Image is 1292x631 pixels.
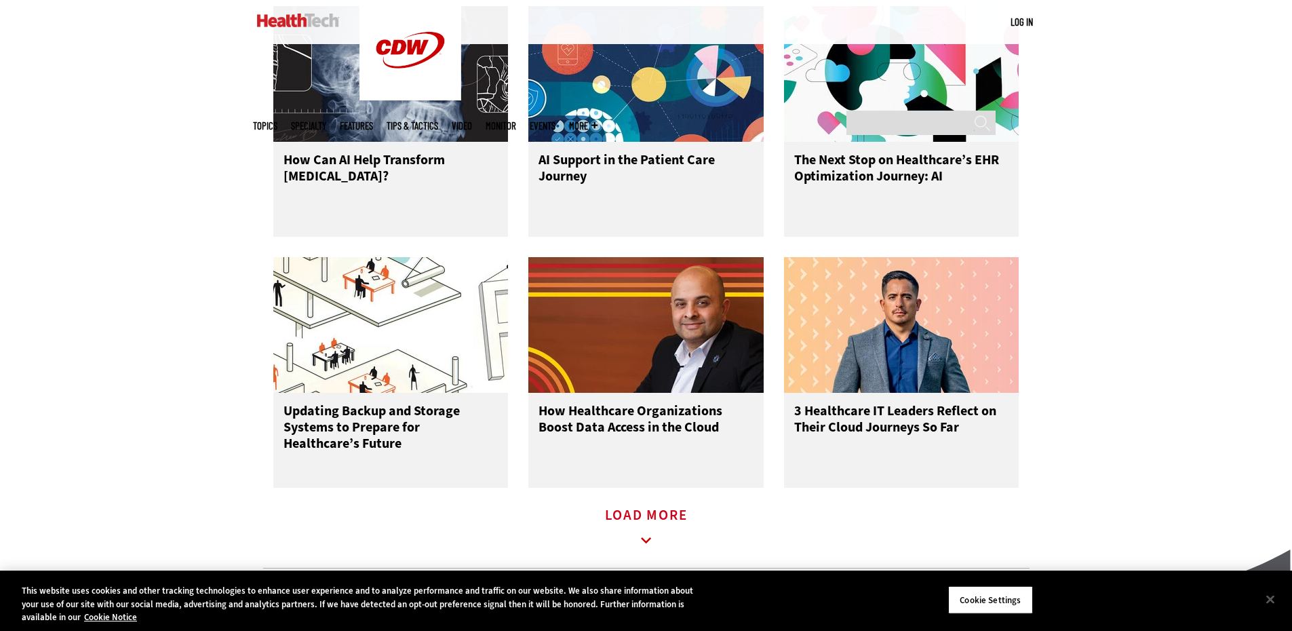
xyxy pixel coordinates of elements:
a: Tips & Tactics [387,121,438,131]
h3: How Healthcare Organizations Boost Data Access in the Cloud [539,403,753,457]
span: Specialty [291,121,326,131]
div: User menu [1011,15,1033,29]
img: Sameer Sethi [528,257,764,393]
h3: 3 Healthcare IT Leaders Reflect on Their Cloud Journeys So Far [794,403,1009,457]
h3: How Can AI Help Transform [MEDICAL_DATA]? [283,152,498,206]
img: Michael Archuleta [784,257,1019,393]
h3: The Next Stop on Healthcare’s EHR Optimization Journey: AI [794,152,1009,206]
span: Topics [253,121,277,131]
a: Sameer Sethi How Healthcare Organizations Boost Data Access in the Cloud [528,257,764,488]
button: Cookie Settings [948,586,1033,614]
a: CDW [359,90,461,104]
a: Illustration of office under construction Updating Backup and Storage Systems to Prepare for Heal... [273,257,509,488]
a: Features [340,121,373,131]
button: Close [1255,584,1285,614]
img: Home [257,14,339,27]
a: More information about your privacy [84,611,137,623]
a: Video [452,121,472,131]
a: Log in [1011,16,1033,28]
a: Load More [605,510,688,548]
a: illustration of colorful pathways intersecting AI Support in the Patient Care Journey [528,6,764,237]
a: abstract illustration of person using EHR on computer surrounded by flowers and clouds The Next S... [784,6,1019,237]
h3: Updating Backup and Storage Systems to Prepare for Healthcare’s Future [283,403,498,457]
a: Michael Archuleta 3 Healthcare IT Leaders Reflect on Their Cloud Journeys So Far [784,257,1019,488]
span: More [569,121,598,131]
img: Illustration of office under construction [273,257,509,393]
a: MonITor [486,121,516,131]
h3: AI Support in the Patient Care Journey [539,152,753,206]
a: Events [530,121,555,131]
div: This website uses cookies and other tracking technologies to enhance user experience and to analy... [22,584,711,624]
